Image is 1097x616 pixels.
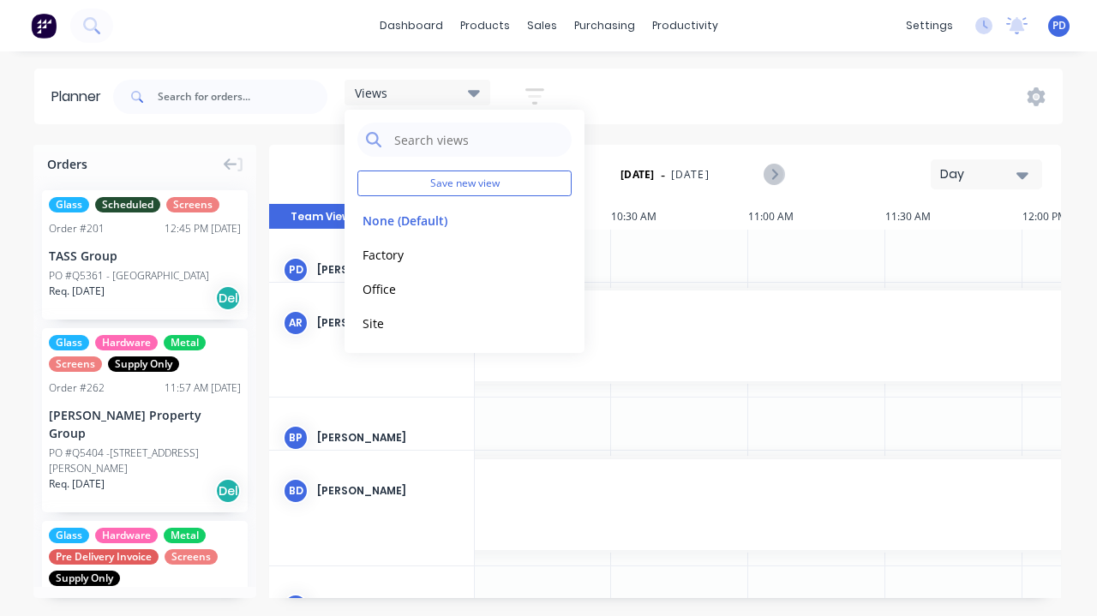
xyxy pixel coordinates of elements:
[47,155,87,173] span: Orders
[95,197,160,212] span: Scheduled
[49,571,120,586] span: Supply Only
[49,335,89,350] span: Glass
[355,84,387,102] span: Views
[51,87,110,107] div: Planner
[671,167,710,182] span: [DATE]
[49,356,102,372] span: Screens
[661,164,665,185] span: -
[49,268,209,284] div: PO #Q5361 - [GEOGRAPHIC_DATA]
[164,335,206,350] span: Metal
[283,478,309,504] div: BD
[357,244,540,264] button: Factory
[317,315,460,331] div: [PERSON_NAME]
[31,13,57,39] img: Factory
[164,528,206,543] span: Metal
[49,380,105,396] div: Order # 262
[317,262,460,278] div: [PERSON_NAME] (You)
[108,356,179,372] span: Supply Only
[165,221,241,236] div: 12:45 PM [DATE]
[49,247,241,265] div: TASS Group
[393,123,563,157] input: Search views
[611,204,748,230] div: 10:30 AM
[158,80,327,114] input: Search for orders...
[357,170,572,196] button: Save new view
[165,380,241,396] div: 11:57 AM [DATE]
[357,210,540,230] button: None (Default)
[95,528,158,543] span: Hardware
[931,159,1042,189] button: Day
[452,13,519,39] div: products
[644,13,727,39] div: productivity
[215,478,241,504] div: Del
[49,528,89,543] span: Glass
[165,549,218,565] span: Screens
[748,204,885,230] div: 11:00 AM
[283,310,309,336] div: AR
[940,165,1019,183] div: Day
[357,313,540,332] button: Site
[885,204,1022,230] div: 11:30 AM
[317,483,460,499] div: [PERSON_NAME]
[49,221,105,236] div: Order # 201
[1052,18,1066,33] span: PD
[764,164,783,185] button: Next page
[49,446,241,476] div: PO #Q5404 -[STREET_ADDRESS][PERSON_NAME]
[283,425,309,451] div: bp
[215,285,241,311] div: Del
[49,549,159,565] span: Pre Delivery Invoice
[357,278,540,298] button: Office
[49,284,105,299] span: Req. [DATE]
[49,197,89,212] span: Glass
[95,335,158,350] span: Hardware
[166,197,219,212] span: Screens
[566,13,644,39] div: purchasing
[283,257,309,283] div: PD
[49,406,241,442] div: [PERSON_NAME] Property Group
[49,476,105,492] span: Req. [DATE]
[269,204,372,230] button: Team View
[317,430,460,446] div: [PERSON_NAME]
[620,167,655,182] strong: [DATE]
[897,13,962,39] div: settings
[519,13,566,39] div: sales
[371,13,452,39] a: dashboard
